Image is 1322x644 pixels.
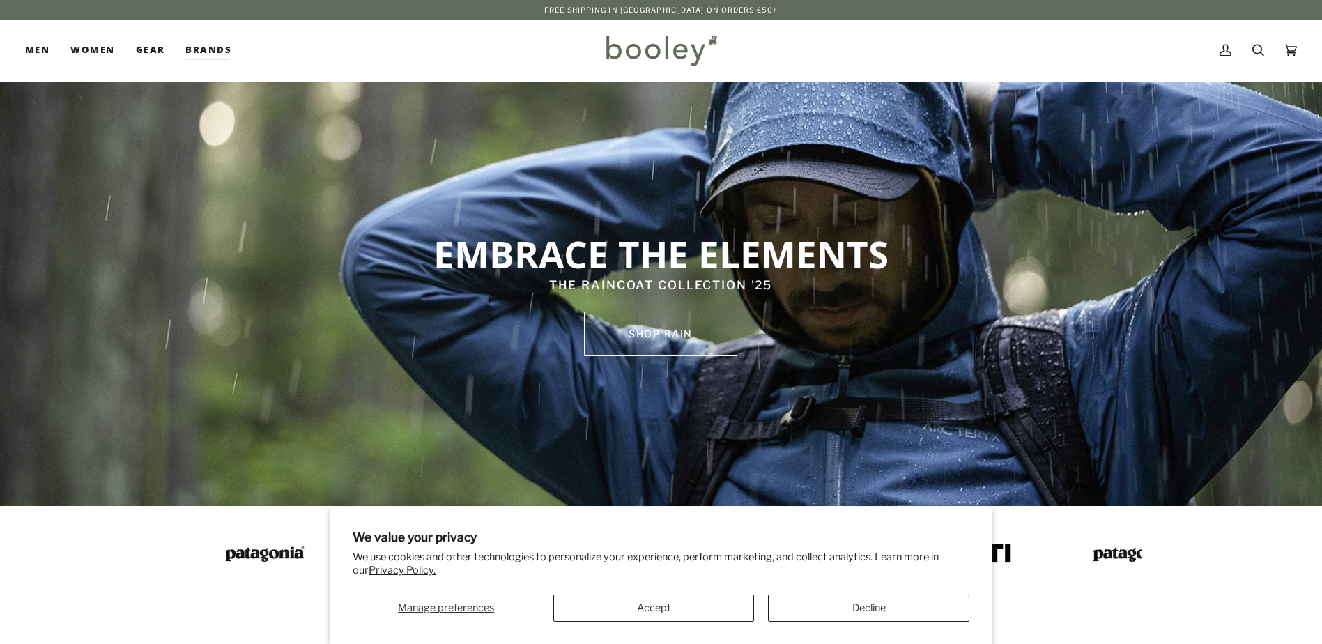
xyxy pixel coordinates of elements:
[185,43,231,57] span: Brands
[175,20,242,81] a: Brands
[353,595,539,622] button: Manage preferences
[553,595,754,622] button: Accept
[369,564,436,576] a: Privacy Policy.
[25,43,49,57] span: Men
[398,601,494,614] span: Manage preferences
[262,231,1059,277] p: EMBRACE THE ELEMENTS
[70,43,114,57] span: Women
[60,20,125,81] a: Women
[768,595,969,622] button: Decline
[600,30,722,70] img: Booley
[353,551,969,577] p: We use cookies and other technologies to personalize your experience, perform marketing, and coll...
[262,277,1059,295] p: THE RAINCOAT COLLECTION '25
[584,312,737,356] a: SHOP rain
[544,4,778,15] p: Free Shipping in [GEOGRAPHIC_DATA] on Orders €50+
[125,20,176,81] a: Gear
[353,530,969,544] h2: We value your privacy
[136,43,165,57] span: Gear
[25,20,60,81] a: Men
